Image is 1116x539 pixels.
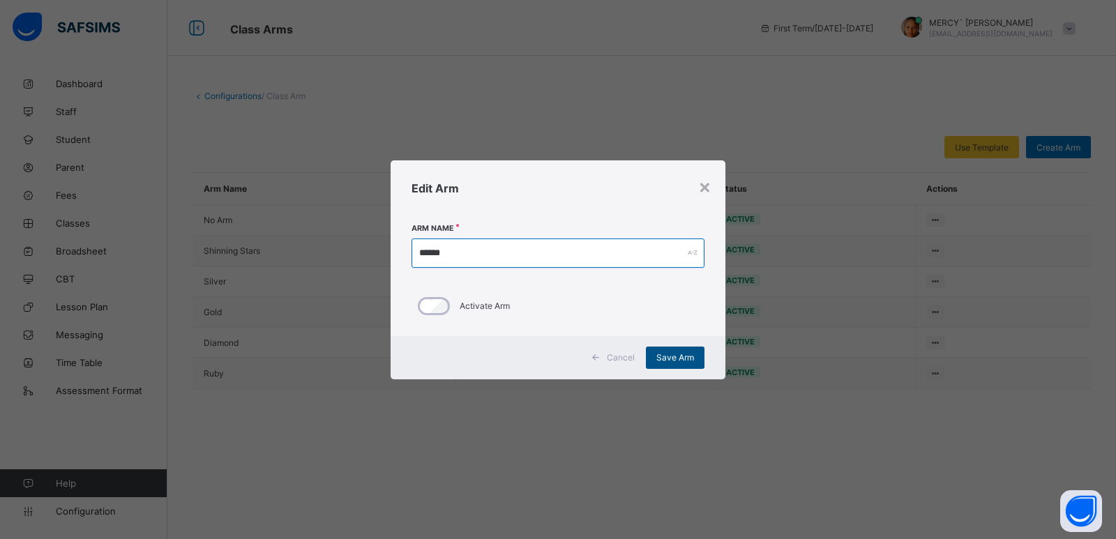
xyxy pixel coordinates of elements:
[607,352,635,363] span: Cancel
[460,301,510,311] label: Activate Arm
[412,224,454,233] label: Arm Name
[1060,490,1102,532] button: Open asap
[698,174,711,198] div: ×
[412,181,459,195] span: Edit Arm
[656,352,694,363] span: Save Arm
